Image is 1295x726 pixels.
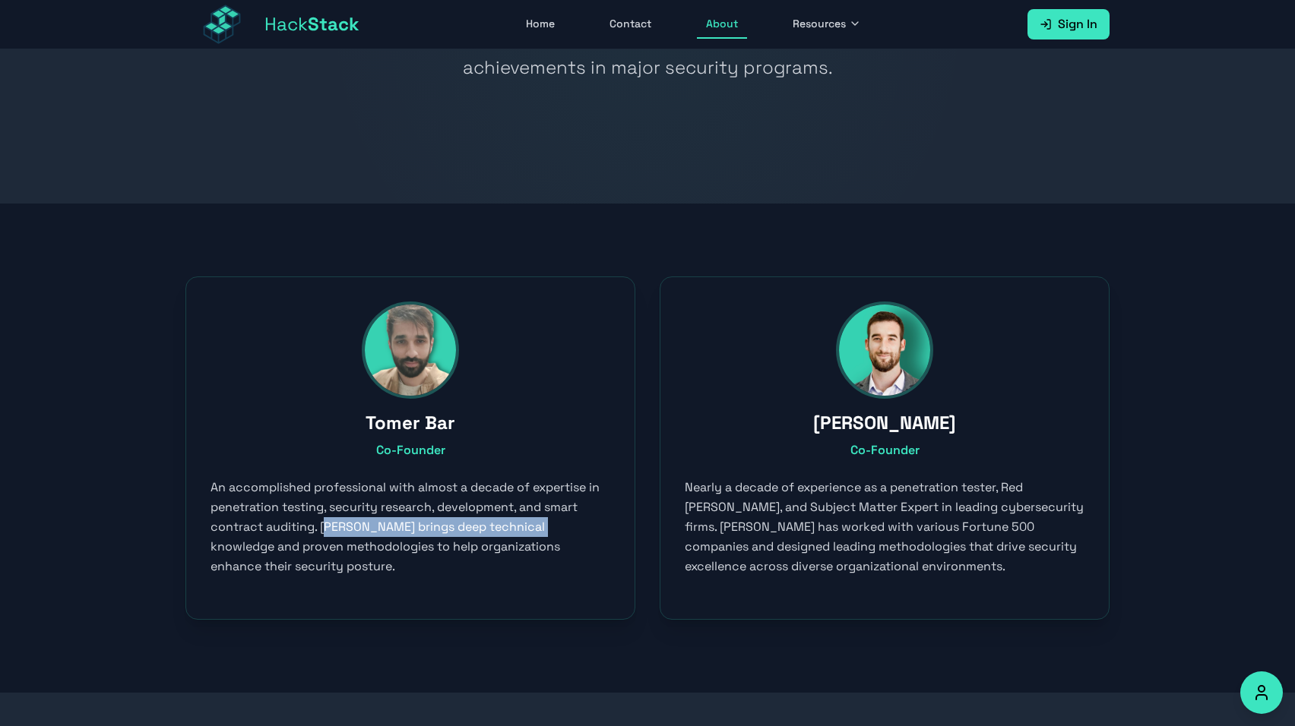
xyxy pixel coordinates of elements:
h3: Tomer Bar [211,411,610,435]
a: Contact [600,10,660,39]
span: Hack [264,12,359,36]
span: Resources [793,16,846,31]
h3: [PERSON_NAME] [685,411,1084,435]
button: Resources [784,10,870,39]
img: Tomer Bar [365,305,456,396]
a: Home [517,10,564,39]
p: Co-Founder [211,441,610,459]
img: Nafthali Elazar [839,305,930,396]
p: An accomplished professional with almost a decade of expertise in penetration testing, security r... [211,478,610,576]
p: Co-Founder [685,441,1084,459]
span: Stack [308,12,359,36]
p: Nearly a decade of experience as a penetration tester, Red [PERSON_NAME], and Subject Matter Expe... [685,478,1084,576]
a: About [697,10,747,39]
button: Accessibility Options [1240,671,1283,714]
a: Sign In [1027,9,1110,39]
span: Sign In [1058,15,1097,33]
